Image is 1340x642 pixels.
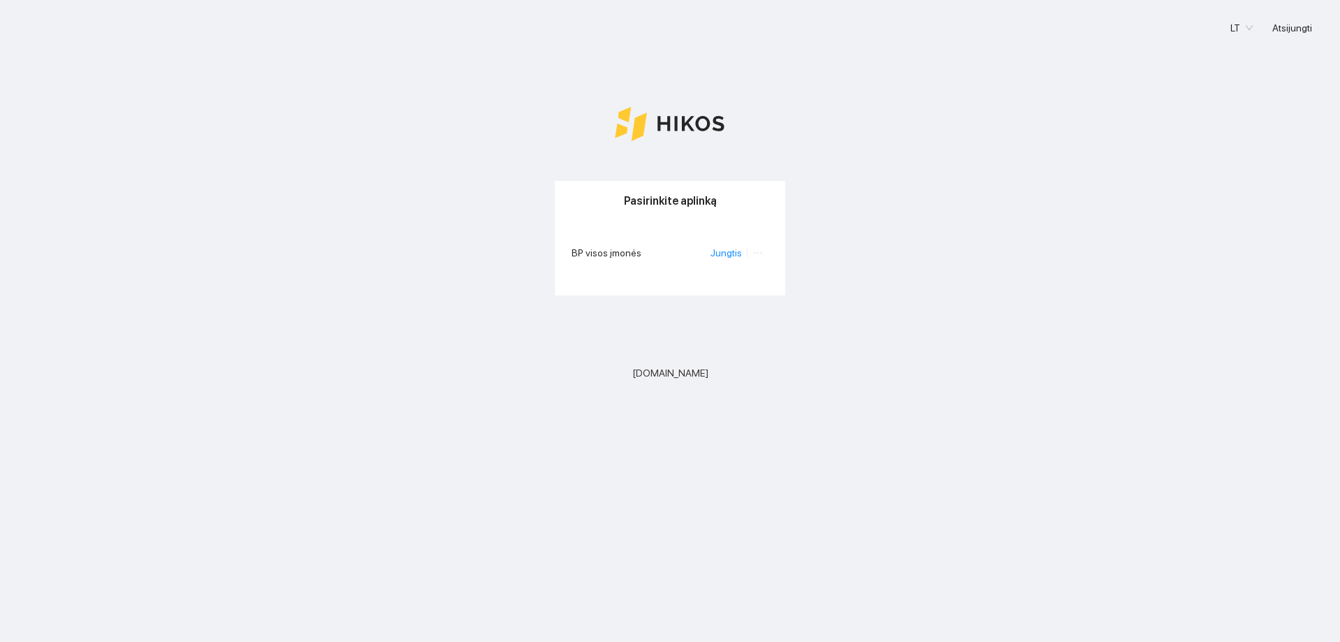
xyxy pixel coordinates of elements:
[572,237,768,269] li: BP visos įmonės
[753,248,763,258] span: ellipsis
[1272,20,1312,36] span: Atsijungti
[1230,17,1253,38] span: LT
[1261,17,1323,39] button: Atsijungti
[632,365,708,381] span: [DOMAIN_NAME]
[710,247,742,258] a: Jungtis
[572,181,768,221] div: Pasirinkite aplinką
